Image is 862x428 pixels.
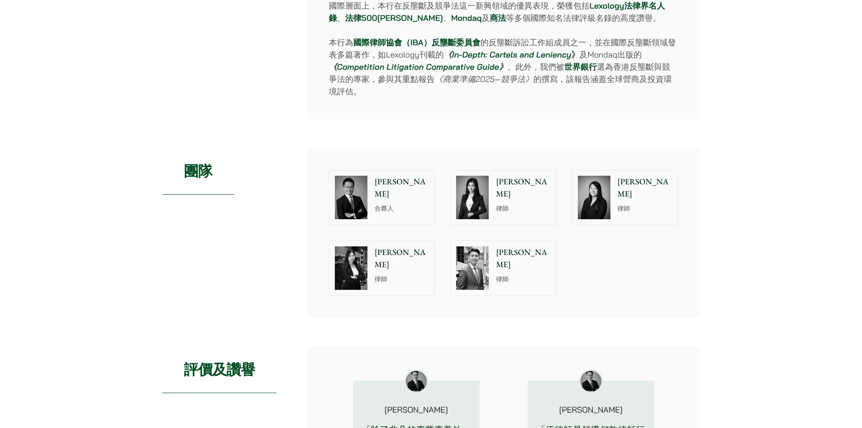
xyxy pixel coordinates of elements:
[451,13,482,23] a: Mondaq
[162,148,234,195] h2: 團隊
[337,62,499,72] a: Competition Litigation Comparative Guide
[353,37,481,48] a: 國際律師協會（IBA）反壟斷委員會
[571,49,579,60] strong: 》
[618,204,672,213] p: 律師
[162,346,277,393] h2: 評價及讚譽
[329,62,337,72] em: 《
[444,49,452,60] em: 《
[329,240,435,296] a: Joanne Lam photo [PERSON_NAME] 律師
[496,246,551,271] p: [PERSON_NAME]
[375,274,429,284] p: 律師
[450,170,557,225] a: Florence Yan photo [PERSON_NAME] 律師
[564,62,597,72] a: 世界銀行
[496,176,551,200] p: [PERSON_NAME]
[496,204,551,213] p: 律師
[542,406,640,414] p: [PERSON_NAME]
[375,246,429,271] p: [PERSON_NAME]
[435,74,533,84] em: 《商業準備2025—競爭法》
[618,176,672,200] p: [PERSON_NAME]
[456,176,489,219] img: Florence Yan photo
[572,170,678,225] a: [PERSON_NAME] 律師
[367,406,465,414] p: [PERSON_NAME]
[450,240,557,296] a: [PERSON_NAME] 律師
[375,204,429,213] p: 合夥人
[499,62,507,72] em: 》
[329,170,435,225] a: [PERSON_NAME] 合夥人
[375,176,429,200] p: [PERSON_NAME]
[329,36,678,97] p: 本行為 的反壟斷訴訟工作組成員之一，並在國際反壟斷領域發表多篇著作，如Lexology刊載的 及Mondaq出版的 。此外，我們被 選為香港反壟斷與競爭法的專家，參與其重點報告 的撰寫，該報告涵...
[490,13,506,23] a: 商法
[345,13,443,23] a: 法律500[PERSON_NAME]
[496,274,551,284] p: 律師
[452,49,571,60] a: In-Depth: Cartels and Leniency
[335,246,367,290] img: Joanne Lam photo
